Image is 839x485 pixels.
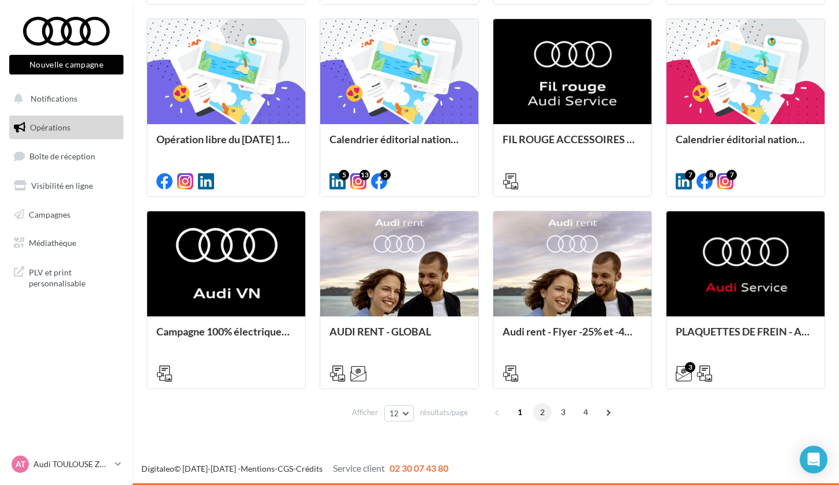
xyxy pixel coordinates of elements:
[31,94,77,103] span: Notifications
[241,464,275,473] a: Mentions
[380,170,391,180] div: 5
[576,403,595,421] span: 4
[389,462,448,473] span: 02 30 07 43 80
[7,260,126,294] a: PLV et print personnalisable
[7,87,121,111] button: Notifications
[389,409,399,418] span: 12
[7,144,126,169] a: Boîte de réception
[503,133,642,156] div: FIL ROUGE ACCESSOIRES SEPTEMBRE - AUDI SERVICE
[676,133,815,156] div: Calendrier éditorial national : semaines du 04.08 au 25.08
[141,464,448,473] span: © [DATE]-[DATE] - - -
[29,209,70,219] span: Campagnes
[7,174,126,198] a: Visibilité en ligne
[7,203,126,227] a: Campagnes
[554,403,572,421] span: 3
[156,326,296,349] div: Campagne 100% électrique BEV Septembre
[329,326,469,349] div: AUDI RENT - GLOBAL
[503,326,642,349] div: Audi rent - Flyer -25% et -40%
[7,115,126,140] a: Opérations
[29,151,95,161] span: Boîte de réception
[384,405,414,421] button: 12
[339,170,349,180] div: 5
[676,326,815,349] div: PLAQUETTES DE FREIN - AUDI SERVICE
[329,133,469,156] div: Calendrier éditorial national : semaine du 25.08 au 31.08
[333,462,385,473] span: Service client
[141,464,174,473] a: Digitaleo
[31,181,93,191] span: Visibilité en ligne
[359,170,370,180] div: 13
[29,238,76,248] span: Médiathèque
[800,446,827,473] div: Open Intercom Messenger
[296,464,323,473] a: Crédits
[533,403,552,421] span: 2
[156,133,296,156] div: Opération libre du [DATE] 12:06
[9,453,123,475] a: AT Audi TOULOUSE ZAC
[706,170,716,180] div: 8
[9,55,123,74] button: Nouvelle campagne
[7,231,126,255] a: Médiathèque
[33,458,110,470] p: Audi TOULOUSE ZAC
[511,403,529,421] span: 1
[29,264,119,289] span: PLV et print personnalisable
[278,464,293,473] a: CGS
[16,458,25,470] span: AT
[685,362,695,372] div: 3
[352,407,378,418] span: Afficher
[685,170,695,180] div: 7
[30,122,70,132] span: Opérations
[420,407,468,418] span: résultats/page
[726,170,737,180] div: 7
